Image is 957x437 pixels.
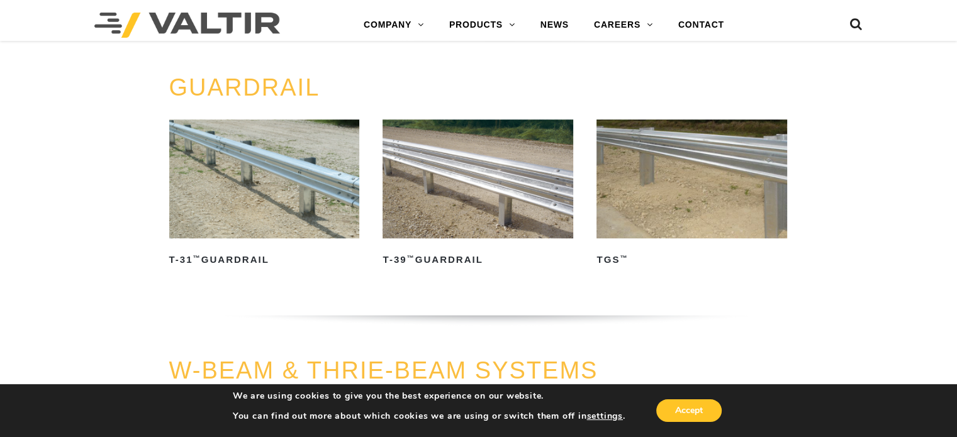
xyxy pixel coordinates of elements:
[383,250,573,270] h2: T-39 Guardrail
[437,13,528,38] a: PRODUCTS
[406,254,415,262] sup: ™
[351,13,437,38] a: COMPANY
[620,254,628,262] sup: ™
[193,254,201,262] sup: ™
[596,250,787,270] h2: TGS
[169,357,598,384] a: W-BEAM & THRIE-BEAM SYSTEMS
[383,119,573,270] a: T-39™Guardrail
[169,119,360,270] a: T-31™Guardrail
[94,13,280,38] img: Valtir
[596,119,787,270] a: TGS™
[233,411,625,422] p: You can find out more about which cookies we are using or switch them off in .
[169,74,320,101] a: GUARDRAIL
[656,399,722,422] button: Accept
[581,13,666,38] a: CAREERS
[528,13,581,38] a: NEWS
[233,390,625,402] p: We are using cookies to give you the best experience on our website.
[169,250,360,270] h2: T-31 Guardrail
[666,13,737,38] a: CONTACT
[586,411,622,422] button: settings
